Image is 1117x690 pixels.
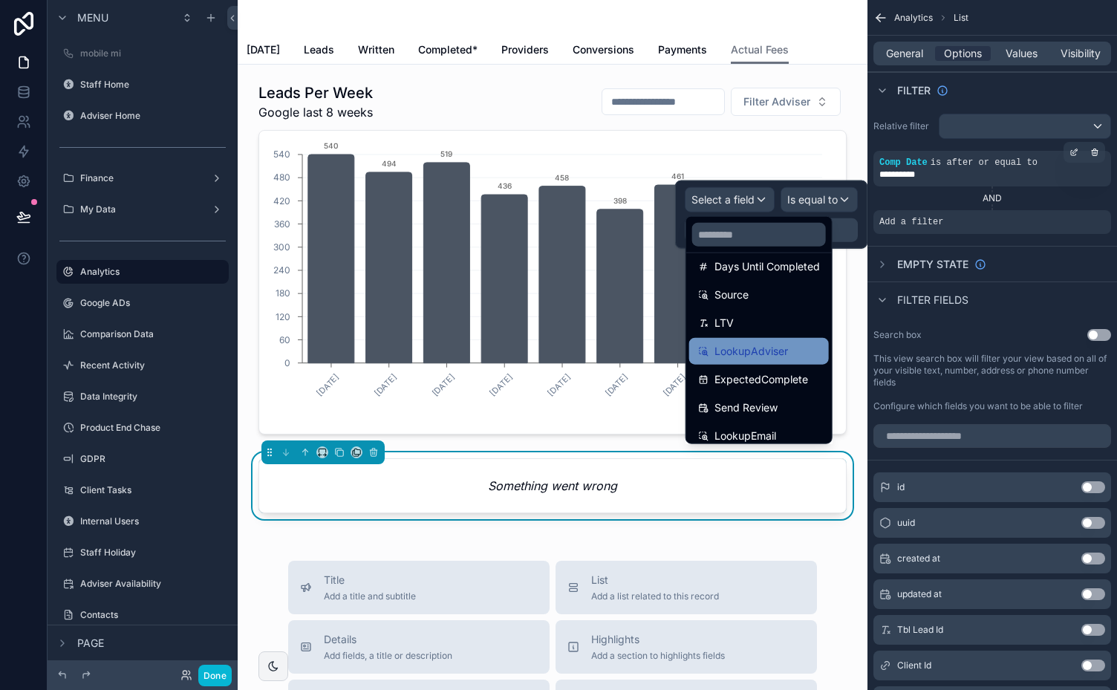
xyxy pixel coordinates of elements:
span: Add a section to highlights fields [591,650,725,662]
span: Empty state [897,257,968,272]
label: Adviser Home [80,110,226,122]
span: [DATE] [247,42,280,57]
a: Conversions [573,36,634,66]
span: created at [897,553,940,564]
label: Internal Users [80,515,226,527]
span: Completed* [418,42,478,57]
span: Visibility [1061,46,1101,61]
a: Adviser Home [56,104,229,128]
span: Conversions [573,42,634,57]
a: My Data [56,198,229,221]
span: Payments [658,42,707,57]
label: Recent Activity [80,359,226,371]
label: Configure which fields you want to be able to filter [873,400,1083,412]
label: Adviser Availability [80,578,226,590]
label: Contacts [80,609,226,621]
button: HighlightsAdd a section to highlights fields [556,620,817,674]
label: Analytics [80,266,220,278]
a: Finance [56,166,229,190]
a: Written [358,36,394,66]
a: Contacts [56,603,229,627]
button: Done [198,665,232,686]
span: List [954,12,968,24]
a: Google ADs [56,291,229,315]
a: [DATE] [247,36,280,66]
a: Actual Fees [731,36,789,65]
div: AND [873,192,1111,204]
span: Actual Fees [731,42,789,57]
label: GDPR [80,453,226,465]
label: My Data [80,204,205,215]
a: Adviser Availability [56,572,229,596]
span: is after or equal to [931,157,1038,168]
a: Staff Home [56,73,229,97]
label: Finance [80,172,205,184]
span: Providers [501,42,549,57]
label: Product End Chase [80,422,226,434]
span: updated at [897,588,942,600]
a: Data Integrity [56,385,229,409]
span: Written [358,42,394,57]
span: Menu [77,10,108,25]
span: Details [324,632,452,647]
span: Leads [304,42,334,57]
label: Comparison Data [80,328,226,340]
span: Send Review [714,399,778,417]
a: Analytics [56,260,229,284]
button: ListAdd a list related to this record [556,561,817,614]
span: Analytics [894,12,933,24]
span: LookupAdviser [714,342,788,360]
a: Product End Chase [56,416,229,440]
span: Filter [897,83,931,98]
span: Add a list related to this record [591,590,719,602]
a: Completed* [418,36,478,66]
em: Something went wrong [488,477,617,495]
a: GDPR [56,447,229,471]
label: Client Tasks [80,484,226,496]
label: Relative filter [873,120,933,132]
label: This view search box will filter your view based on all of your visible text, number, address or ... [873,353,1111,388]
a: Internal Users [56,510,229,533]
span: id [897,481,905,493]
span: Options [944,46,982,61]
span: Tbl Lead Id [897,624,943,636]
a: Comparison Data [56,322,229,346]
span: Source [714,286,749,304]
label: Google ADs [80,297,226,309]
span: List [591,573,719,588]
span: Title [324,573,416,588]
a: mobile mi [56,42,229,65]
label: Staff Home [80,79,226,91]
span: LTV [714,314,734,332]
a: Providers [501,36,549,66]
span: Add a filter [879,216,943,228]
span: ExpectedComplete [714,371,808,388]
button: TitleAdd a title and subtitle [288,561,550,614]
button: DetailsAdd fields, a title or description [288,620,550,674]
span: Highlights [591,632,725,647]
span: Filter fields [897,293,968,307]
span: Add fields, a title or description [324,650,452,662]
span: Client Id [897,660,931,671]
span: General [886,46,923,61]
label: Search box [873,329,922,341]
span: Values [1006,46,1038,61]
label: Staff Holiday [80,547,226,559]
label: Data Integrity [80,391,226,403]
a: Recent Activity [56,354,229,377]
a: Payments [658,36,707,66]
label: mobile mi [80,48,226,59]
a: Leads [304,36,334,66]
a: Client Tasks [56,478,229,502]
span: Days Until Completed [714,258,820,276]
span: Page [77,636,104,651]
a: Staff Holiday [56,541,229,564]
span: LookupEmail [714,427,776,445]
span: Add a title and subtitle [324,590,416,602]
span: Comp Date [879,157,928,168]
span: uuid [897,517,915,529]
